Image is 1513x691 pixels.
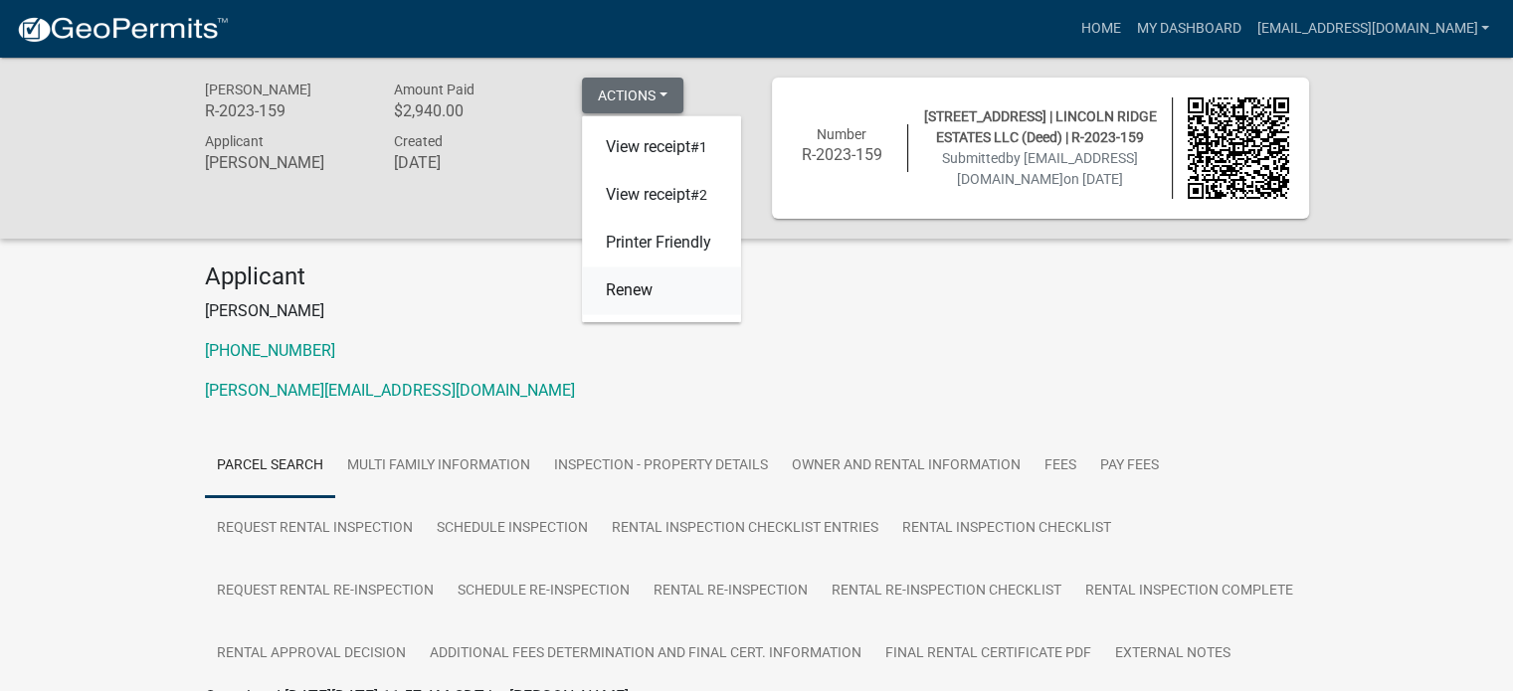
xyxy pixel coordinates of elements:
a: Final Rental Certificate PDF [873,622,1103,686]
a: Request Rental Re-Inspection [205,560,446,623]
h6: R-2023-159 [205,101,364,120]
h6: $2,940.00 [393,101,552,120]
a: Schedule Inspection [425,497,600,561]
a: External Notes [1103,622,1242,686]
a: Rental Inspection Checklist Entries [600,497,890,561]
span: Created [393,133,442,149]
a: Home [1072,10,1128,48]
span: Applicant [205,133,264,149]
a: Fees [1033,434,1088,498]
span: #1 [690,141,707,155]
a: View receipt#1 [582,124,741,172]
a: Rental Inspection Complete [1073,560,1305,623]
span: Submitted on [DATE] [942,150,1138,187]
button: Actions [582,78,683,113]
h6: [PERSON_NAME] [205,153,364,172]
h4: Applicant [205,262,1309,291]
a: Renew [582,267,741,315]
a: Pay Fees [1088,434,1171,498]
span: Number [817,126,866,142]
a: [EMAIL_ADDRESS][DOMAIN_NAME] [1248,10,1497,48]
a: Printer Friendly [582,220,741,267]
a: Owner and Rental Information [780,434,1033,498]
span: [PERSON_NAME] [205,82,311,97]
a: [PHONE_NUMBER] [205,341,335,360]
a: Rental Re-Inspection [642,560,820,623]
a: Multi Family Information [335,434,542,498]
a: Request Rental Inspection [205,497,425,561]
span: [STREET_ADDRESS] | LINCOLN RIDGE ESTATES LLC (Deed) | R-2023-159 [924,108,1157,145]
span: #2 [690,189,707,203]
a: My Dashboard [1128,10,1248,48]
a: Inspection - Property Details [542,434,780,498]
a: Rental Re-Inspection Checklist [820,560,1073,623]
a: Schedule Re-Inspection [446,560,642,623]
h6: R-2023-159 [792,145,893,164]
div: Actions [582,116,741,323]
a: Rental Inspection Checklist [890,497,1123,561]
img: QR code [1188,97,1289,199]
span: by [EMAIL_ADDRESS][DOMAIN_NAME] [957,150,1138,187]
a: Rental Approval Decision [205,622,418,686]
p: [PERSON_NAME] [205,299,1309,323]
a: Additional Fees Determination and Final Cert. Information [418,622,873,686]
a: Parcel search [205,434,335,498]
h6: [DATE] [393,153,552,172]
span: Amount Paid [393,82,473,97]
a: [PERSON_NAME][EMAIL_ADDRESS][DOMAIN_NAME] [205,381,575,400]
a: View receipt#2 [582,172,741,220]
